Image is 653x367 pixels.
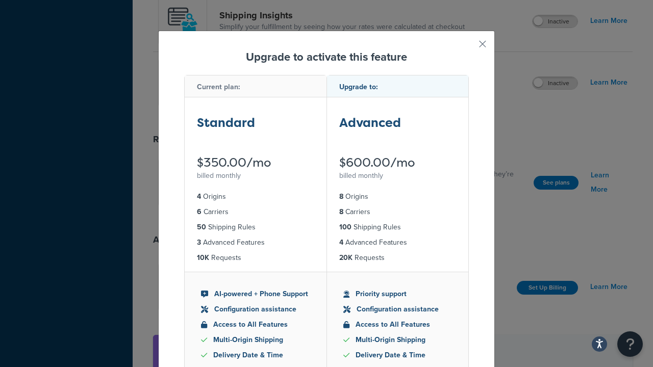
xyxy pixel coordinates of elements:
li: Advanced Features [339,237,457,248]
strong: 6 [197,206,202,217]
li: Requests [197,252,314,264]
strong: 3 [197,237,201,248]
li: Configuration assistance [343,304,453,315]
li: Origins [339,191,457,202]
strong: 4 [197,191,201,202]
strong: Upgrade to activate this feature [246,48,407,65]
li: Requests [339,252,457,264]
li: Priority support [343,289,453,300]
li: Access to All Features [343,319,453,330]
strong: 8 [339,191,343,202]
div: Current plan: [185,75,326,97]
li: Origins [197,191,314,202]
div: billed monthly [197,169,314,183]
strong: Advanced [339,114,401,131]
div: $350.00/mo [197,156,314,169]
li: Advanced Features [197,237,314,248]
div: billed monthly [339,169,457,183]
strong: 4 [339,237,343,248]
li: AI-powered + Phone Support [201,289,310,300]
strong: 8 [339,206,343,217]
li: Carriers [339,206,457,218]
strong: Standard [197,114,255,131]
li: Multi-Origin Shipping [201,334,310,346]
div: Upgrade to: [327,75,469,97]
strong: 10K [197,252,209,263]
li: Multi-Origin Shipping [343,334,453,346]
strong: 20K [339,252,353,263]
li: Access to All Features [201,319,310,330]
div: $600.00/mo [339,156,457,169]
li: Shipping Rules [197,222,314,233]
li: Carriers [197,206,314,218]
strong: 50 [197,222,206,232]
strong: 100 [339,222,351,232]
li: Delivery Date & Time [201,350,310,361]
li: Shipping Rules [339,222,457,233]
li: Configuration assistance [201,304,310,315]
li: Delivery Date & Time [343,350,453,361]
